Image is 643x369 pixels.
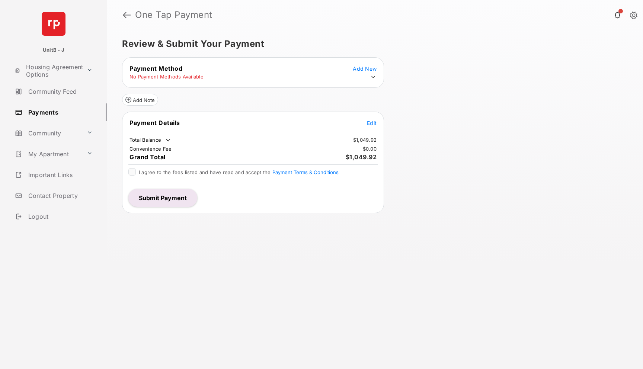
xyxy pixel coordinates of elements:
span: I agree to the fees listed and have read and accept the [139,169,339,175]
td: $0.00 [362,145,377,152]
a: Community [12,124,84,142]
a: Logout [12,208,107,225]
a: My Apartment [12,145,84,163]
a: Community Feed [12,83,107,100]
button: I agree to the fees listed and have read and accept the [272,169,339,175]
a: Payments [12,103,107,121]
a: Contact Property [12,187,107,205]
button: Add Note [122,94,158,106]
a: Important Links [12,166,96,184]
td: No Payment Methods Available [129,73,204,80]
button: Add New [353,65,377,72]
span: Edit [367,120,377,126]
button: Submit Payment [128,189,197,207]
a: Housing Agreement Options [12,62,84,80]
strong: One Tap Payment [135,10,212,19]
td: Total Balance [129,137,172,144]
p: UnitB - J [43,46,64,54]
td: $1,049.92 [353,137,377,143]
td: Convenience Fee [129,145,172,152]
span: Grand Total [129,153,166,161]
span: Payment Details [129,119,180,126]
img: svg+xml;base64,PHN2ZyB4bWxucz0iaHR0cDovL3d3dy53My5vcmcvMjAwMC9zdmciIHdpZHRoPSI2NCIgaGVpZ2h0PSI2NC... [42,12,65,36]
span: $1,049.92 [346,153,377,161]
button: Edit [367,119,377,126]
span: Payment Method [129,65,182,72]
h5: Review & Submit Your Payment [122,39,622,48]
